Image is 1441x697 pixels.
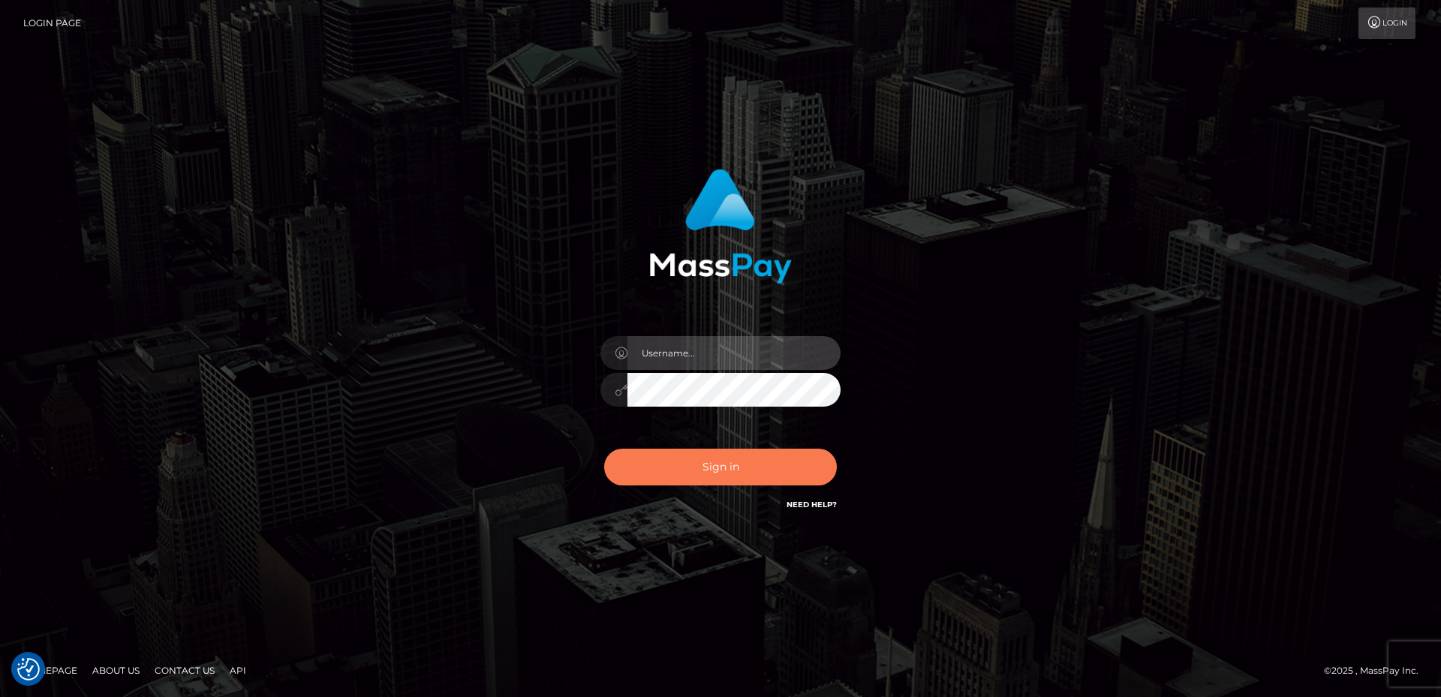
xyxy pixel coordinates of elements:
img: MassPay Login [649,169,792,284]
a: API [224,659,252,682]
img: Revisit consent button [17,658,40,680]
a: Contact Us [149,659,221,682]
a: Need Help? [787,500,837,509]
a: Homepage [17,659,83,682]
input: Username... [627,336,841,370]
div: © 2025 , MassPay Inc. [1324,662,1430,679]
button: Consent Preferences [17,658,40,680]
button: Sign in [604,449,837,485]
a: Login Page [23,8,81,39]
a: About Us [86,659,146,682]
a: Login [1358,8,1415,39]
